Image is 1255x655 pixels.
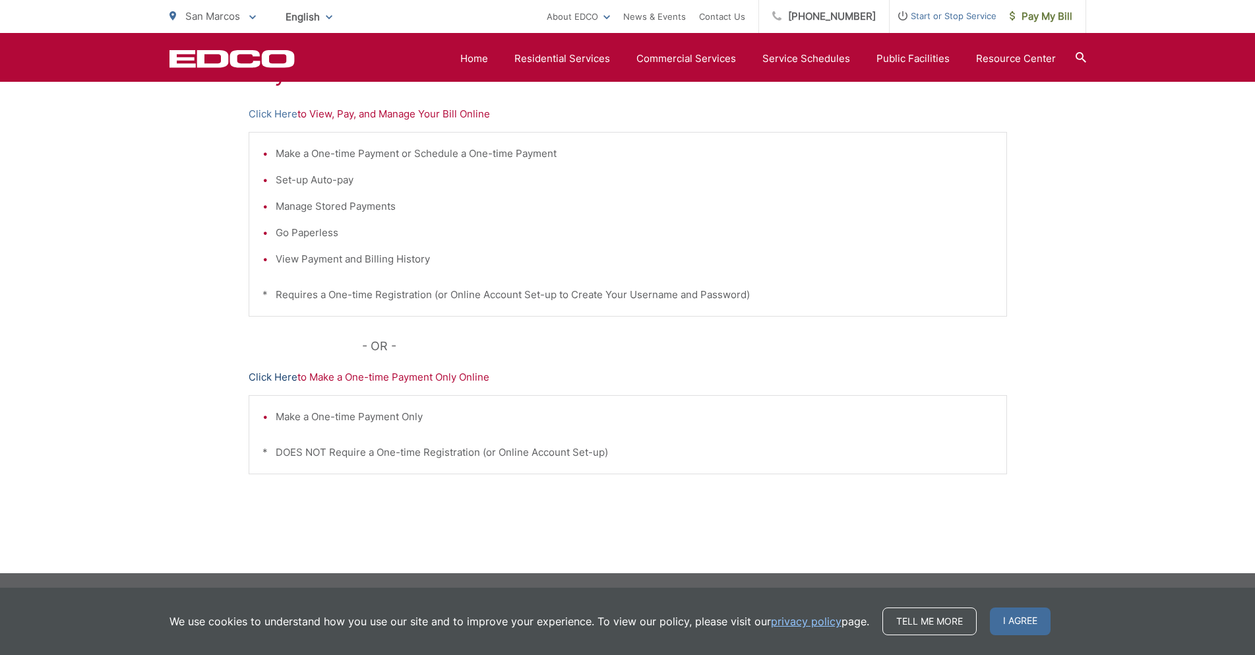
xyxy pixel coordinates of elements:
[547,9,610,24] a: About EDCO
[771,613,842,629] a: privacy policy
[276,251,993,267] li: View Payment and Billing History
[185,10,240,22] span: San Marcos
[249,106,297,122] a: Click Here
[262,445,993,460] p: * DOES NOT Require a One-time Registration (or Online Account Set-up)
[249,369,1007,385] p: to Make a One-time Payment Only Online
[882,608,977,635] a: Tell me more
[623,9,686,24] a: News & Events
[249,106,1007,122] p: to View, Pay, and Manage Your Bill Online
[636,51,736,67] a: Commercial Services
[169,49,295,68] a: EDCD logo. Return to the homepage.
[762,51,850,67] a: Service Schedules
[362,336,1007,356] p: - OR -
[262,287,993,303] p: * Requires a One-time Registration (or Online Account Set-up to Create Your Username and Password)
[276,225,993,241] li: Go Paperless
[276,146,993,162] li: Make a One-time Payment or Schedule a One-time Payment
[1010,9,1072,24] span: Pay My Bill
[976,51,1056,67] a: Resource Center
[876,51,950,67] a: Public Facilities
[276,199,993,214] li: Manage Stored Payments
[276,172,993,188] li: Set-up Auto-pay
[276,5,342,28] span: English
[990,608,1051,635] span: I agree
[699,9,745,24] a: Contact Us
[514,51,610,67] a: Residential Services
[249,369,297,385] a: Click Here
[276,409,993,425] li: Make a One-time Payment Only
[169,613,869,629] p: We use cookies to understand how you use our site and to improve your experience. To view our pol...
[460,51,488,67] a: Home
